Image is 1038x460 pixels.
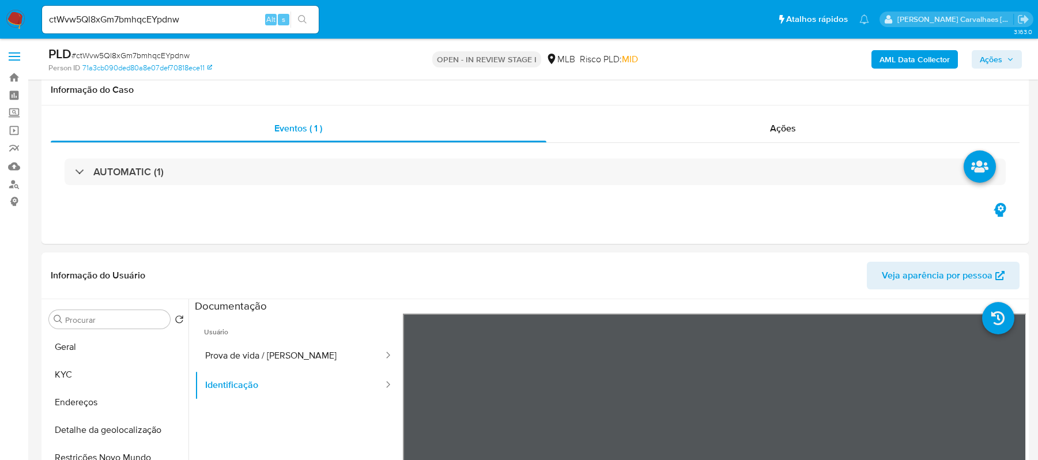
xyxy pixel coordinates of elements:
[93,165,164,178] h3: AUTOMATIC (1)
[432,51,541,67] p: OPEN - IN REVIEW STAGE I
[859,14,869,24] a: Notificações
[82,63,212,73] a: 71a3cb090ded80a8e07def70818ece11
[65,159,1006,185] div: AUTOMATIC (1)
[51,84,1020,96] h1: Informação do Caso
[290,12,314,28] button: search-icon
[770,122,796,135] span: Ações
[48,63,80,73] b: Person ID
[871,50,958,69] button: AML Data Collector
[48,44,71,63] b: PLD
[44,333,188,361] button: Geral
[622,52,638,66] span: MID
[266,14,275,25] span: Alt
[882,262,992,289] span: Veja aparência por pessoa
[54,315,63,324] button: Procurar
[51,270,145,281] h1: Informação do Usuário
[867,262,1020,289] button: Veja aparência por pessoa
[580,53,638,66] span: Risco PLD:
[980,50,1002,69] span: Ações
[274,122,322,135] span: Eventos ( 1 )
[880,50,950,69] b: AML Data Collector
[44,389,188,416] button: Endereços
[42,12,319,27] input: Pesquise usuários ou casos...
[71,50,190,61] span: # ctWvw5Ql8xGm7bmhqcEYpdnw
[546,53,575,66] div: MLB
[175,315,184,327] button: Retornar ao pedido padrão
[897,14,1014,25] p: sara.carvalhaes@mercadopago.com.br
[65,315,165,325] input: Procurar
[282,14,285,25] span: s
[972,50,1022,69] button: Ações
[1017,13,1029,25] a: Sair
[44,361,188,389] button: KYC
[44,416,188,444] button: Detalhe da geolocalização
[786,13,848,25] span: Atalhos rápidos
